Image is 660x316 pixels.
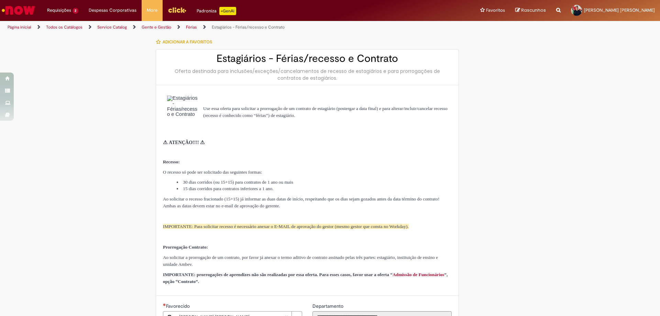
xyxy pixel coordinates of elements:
span: Favoritos [486,7,505,14]
span: ⚠ [200,140,205,145]
span: Adicionar a Favoritos [163,39,212,45]
label: Somente leitura - Departamento [312,303,345,309]
span: Despesas Corporativas [89,7,136,14]
p: +GenAi [219,7,236,15]
span: IMPORTANTE: Para solicitar recesso é necessário anexar o E-MAIL de aprovação do gestor (mesmo ges... [163,224,409,229]
div: Padroniza [197,7,236,15]
span: ATENÇÃO!!!! [169,140,199,145]
strong: Recesso: [163,159,180,164]
h2: Estagiários - Férias/recesso e Contrato [163,53,452,64]
ul: Trilhas de página [5,21,435,34]
img: ServiceNow [1,3,36,17]
img: click_logo_yellow_360x200.png [168,5,186,15]
a: Admissão de Funcionários [393,272,444,277]
a: Service Catalog [97,24,127,30]
button: Adicionar a Favoritos [156,35,216,49]
a: Estagiários - Férias/recesso e Contrato [212,24,285,30]
span: 2 [73,8,78,14]
a: Férias [186,24,197,30]
span: Ao solicitar o recesso fracionado (15+15) já informar as duas datas de início, respeitando que os... [163,196,439,208]
span: O recesso só pode ser solicitado das seguintes formas: [163,170,262,175]
strong: Prorrogação Contrato: [163,244,208,250]
a: Página inicial [8,24,31,30]
strong: IMPORTANTE: prorrogações de aprendizes não são realizadas por essa oferta. Para esses casos, favo... [163,272,393,277]
span: Necessários - Favorecido [166,303,191,309]
span: Rascunhos [521,7,546,13]
a: Rascunhos [515,7,546,14]
div: Oferta destinada para inclusões/exceções/cancelamentos de recesso de estagiários e para prorrogaç... [163,68,452,81]
span: More [147,7,157,14]
span: Obrigatório Preenchido [163,303,166,306]
a: Todos os Catálogos [46,24,82,30]
li: 15 dias corridos para contratos inferiores a 1 ano. [177,185,452,192]
li: 30 dias corridos (ou 15+15) para contratos de 1 ano ou mais [177,179,452,185]
span: Use essa oferta para solicitar a prorrogação de um contrato de estagiário (postergar a data final... [203,106,448,118]
a: Gente e Gestão [142,24,171,30]
span: Ao solicitar a prorrogação de um contrato, por favor já anexar o termo aditivo de contrato assina... [163,255,438,267]
img: Estagiários - Férias/recesso e Contrato [167,96,199,132]
span: ⚠ [163,140,167,145]
span: [PERSON_NAME] [PERSON_NAME] [584,7,655,13]
span: Requisições [47,7,71,14]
